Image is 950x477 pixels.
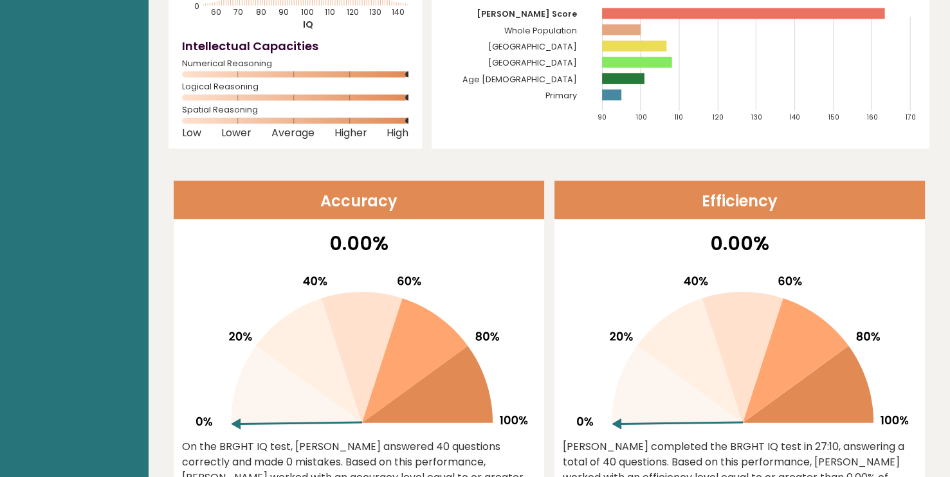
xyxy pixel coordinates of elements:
[347,6,359,17] tspan: 120
[563,229,917,258] p: 0.00%
[233,6,243,17] tspan: 70
[271,130,315,136] span: Average
[182,107,408,113] span: Spatial Reasoning
[325,6,335,17] tspan: 110
[279,6,289,17] tspan: 90
[477,8,578,19] tspan: [PERSON_NAME] Score
[182,84,408,89] span: Logical Reasoning
[790,113,800,122] tspan: 140
[221,130,251,136] span: Lower
[211,6,221,17] tspan: 60
[489,57,578,68] tspan: [GEOGRAPHIC_DATA]
[369,6,381,17] tspan: 130
[489,41,578,52] tspan: [GEOGRAPHIC_DATA]
[302,6,315,17] tspan: 100
[303,18,313,31] tspan: IQ
[546,90,578,101] tspan: Primary
[636,113,647,122] tspan: 100
[554,181,925,219] header: Efficiency
[675,113,683,122] tspan: 110
[867,113,878,122] tspan: 160
[463,74,578,85] tspan: Age [DEMOGRAPHIC_DATA]
[387,130,408,136] span: High
[598,113,607,122] tspan: 90
[174,181,544,219] header: Accuracy
[194,1,199,12] tspan: 0
[182,61,408,66] span: Numerical Reasoning
[828,113,839,122] tspan: 150
[182,229,536,258] p: 0.00%
[906,113,916,122] tspan: 170
[713,113,724,122] tspan: 120
[505,25,578,36] tspan: Whole Population
[334,130,367,136] span: Higher
[182,37,408,55] h4: Intellectual Capacities
[256,6,266,17] tspan: 80
[392,6,405,17] tspan: 140
[182,130,201,136] span: Low
[751,113,762,122] tspan: 130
